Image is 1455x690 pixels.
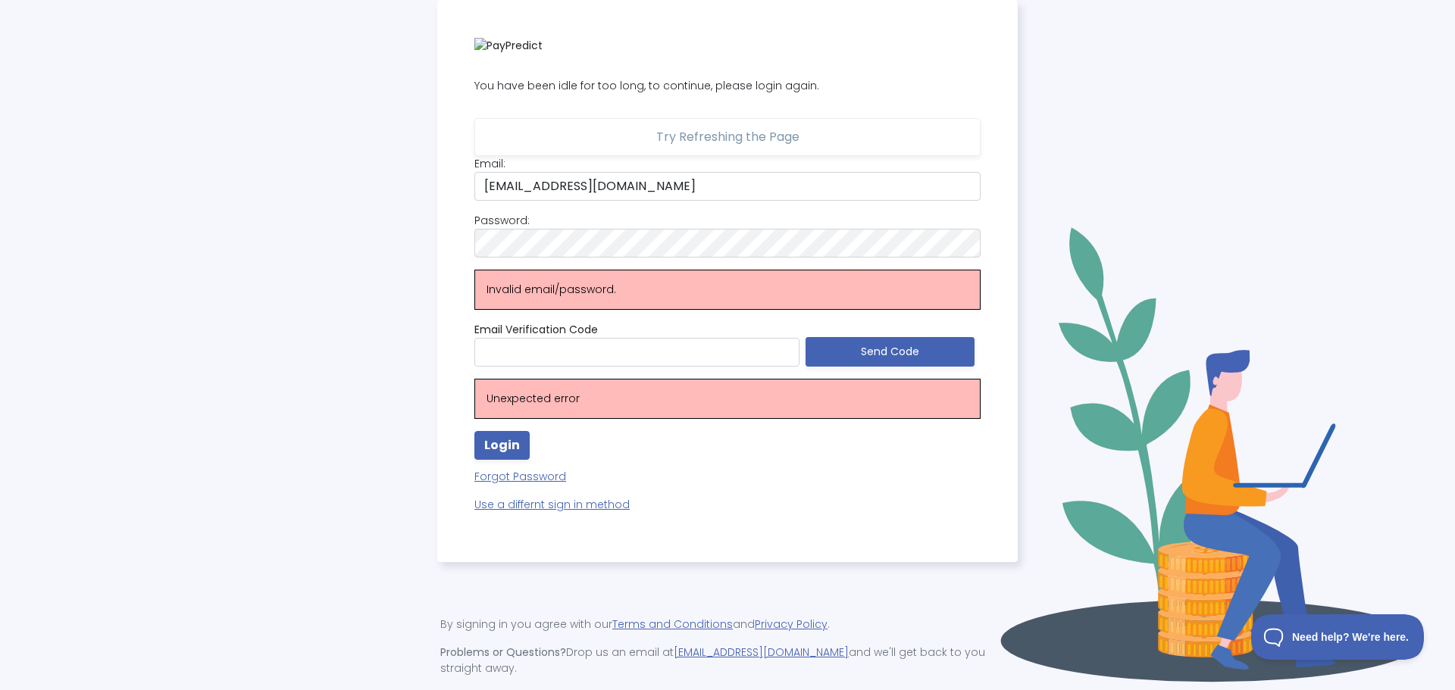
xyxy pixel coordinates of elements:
[656,128,799,145] span: Try Refreshing the Page
[484,436,520,454] strong: Login
[474,322,598,338] label: Email Verification Code
[474,38,543,54] img: PayPredict
[474,379,981,419] p: Unexpected error
[474,270,981,310] p: Invalid email/password.
[806,337,975,367] button: Send Code
[474,460,981,485] a: Forgot Password
[474,431,530,460] button: Login
[674,645,849,660] a: [EMAIL_ADDRESS][DOMAIN_NAME]
[1251,614,1425,660] iframe: Toggle Customer Support
[474,118,981,156] button: Try Refreshing the Page
[440,645,566,660] strong: Problems or Questions?
[474,156,505,172] label: Email:
[440,645,1015,676] p: Drop us an email at and we'll get back to you straight away.
[612,617,733,632] a: Terms and Conditions
[474,213,530,229] label: Password:
[755,617,828,632] a: Privacy Policy
[440,617,1015,632] p: By signing in you agree with our and .
[474,497,981,513] a: Use a differnt sign in method
[474,78,981,94] p: You have been idle for too long, to continue, please login again.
